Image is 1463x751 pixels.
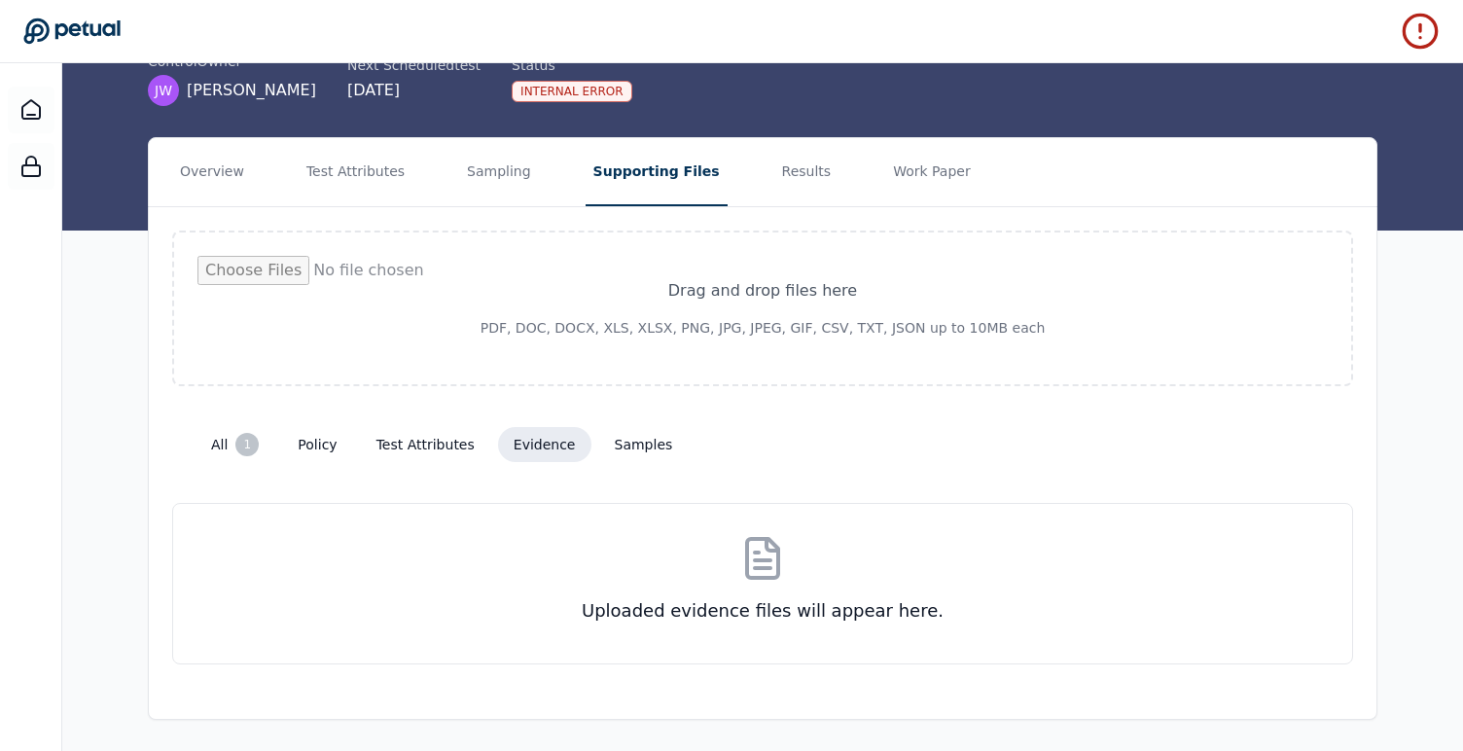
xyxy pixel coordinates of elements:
span: [PERSON_NAME] [187,79,316,102]
a: SOC [8,143,54,190]
a: Go to Dashboard [23,18,121,45]
button: evidence [498,427,591,462]
div: [DATE] [347,79,481,102]
div: Status [512,55,632,75]
button: Test Attributes [299,138,412,206]
a: Dashboard [8,87,54,133]
button: Results [774,138,839,206]
button: Work Paper [885,138,979,206]
button: Supporting Files [586,138,728,206]
button: Overview [172,138,252,206]
button: policy [282,427,352,462]
button: Sampling [459,138,539,206]
button: all 1 [196,425,274,464]
div: 1 [235,433,259,456]
nav: Tabs [149,138,1376,206]
div: Internal Error [512,81,632,102]
h3: Uploaded evidence files will appear here. [204,597,1321,625]
div: Next Scheduled test [347,55,481,75]
span: JW [155,81,172,100]
button: test attributes [361,427,490,462]
button: samples [599,427,689,462]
